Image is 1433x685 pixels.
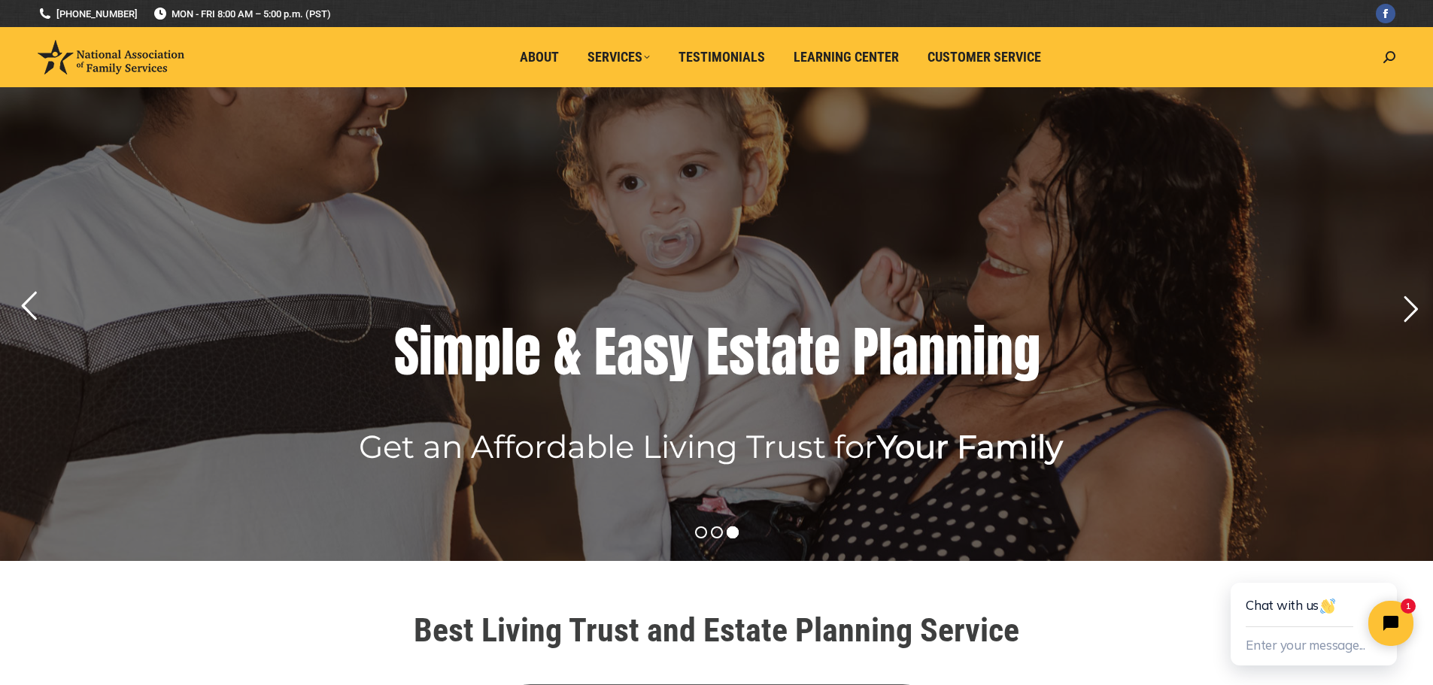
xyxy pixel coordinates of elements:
[892,322,918,382] div: a
[797,322,814,382] div: t
[394,322,419,382] div: S
[877,427,1063,466] b: Your Family
[946,322,973,382] div: n
[509,43,569,71] a: About
[879,322,892,382] div: l
[554,322,581,382] div: &
[433,322,474,382] div: m
[679,49,765,65] span: Testimonials
[1376,4,1395,23] a: Facebook page opens in new window
[643,322,669,382] div: s
[296,614,1138,647] h1: Best Living Trust and Estate Planning Service
[814,322,840,382] div: e
[359,433,1063,460] rs-layer: Get an Affordable Living Trust for
[594,322,617,382] div: E
[1197,535,1433,685] iframe: Tidio Chat
[928,49,1041,65] span: Customer Service
[38,40,184,74] img: National Association of Family Services
[783,43,909,71] a: Learning Center
[1013,322,1040,382] div: g
[501,322,515,382] div: l
[973,322,986,382] div: i
[153,7,331,21] span: MON - FRI 8:00 AM – 5:00 p.m. (PST)
[587,49,650,65] span: Services
[419,322,433,382] div: i
[794,49,899,65] span: Learning Center
[917,43,1052,71] a: Customer Service
[515,322,541,382] div: e
[729,322,754,382] div: s
[617,322,643,382] div: a
[38,7,138,21] a: [PHONE_NUMBER]
[474,322,501,382] div: p
[986,322,1013,382] div: n
[853,322,879,382] div: P
[520,49,559,65] span: About
[669,322,694,382] div: y
[754,322,771,382] div: t
[771,322,797,382] div: a
[668,43,776,71] a: Testimonials
[706,322,729,382] div: E
[918,322,946,382] div: n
